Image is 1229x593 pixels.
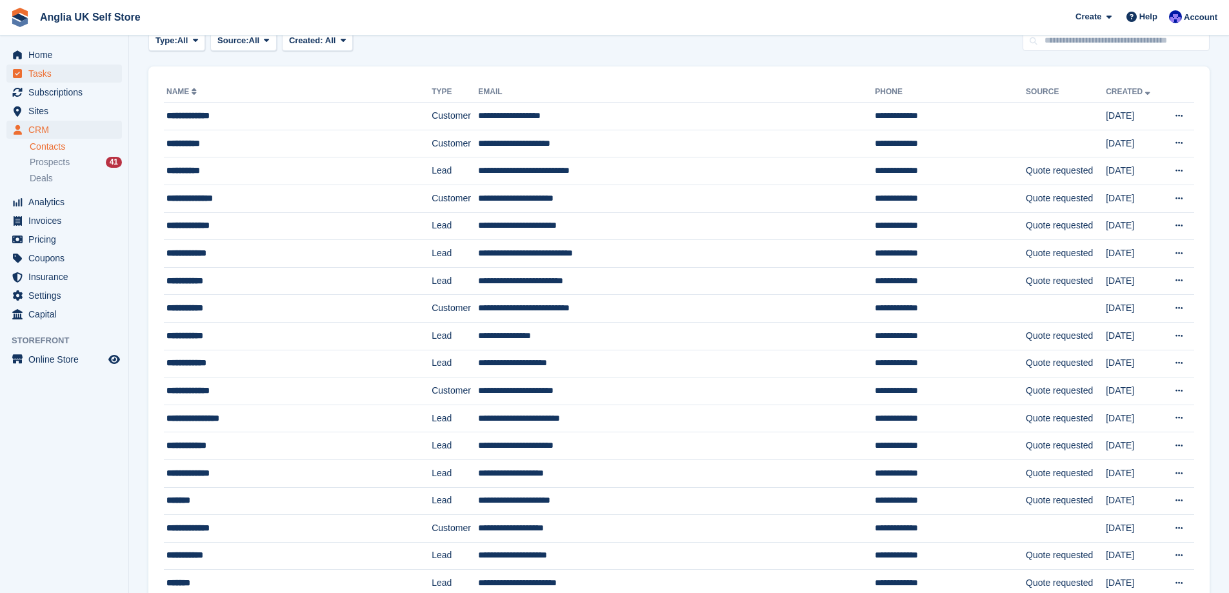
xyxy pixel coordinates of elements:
[1026,487,1106,515] td: Quote requested
[432,377,478,405] td: Customer
[148,30,205,52] button: Type: All
[432,185,478,212] td: Customer
[28,230,106,248] span: Pricing
[155,34,177,47] span: Type:
[30,156,70,168] span: Prospects
[30,156,122,169] a: Prospects 41
[28,249,106,267] span: Coupons
[1169,10,1182,23] img: Lewis Scotney
[432,542,478,570] td: Lead
[1106,240,1162,268] td: [DATE]
[1106,185,1162,212] td: [DATE]
[1106,322,1162,350] td: [DATE]
[432,82,478,103] th: Type
[6,212,122,230] a: menu
[6,230,122,248] a: menu
[10,8,30,27] img: stora-icon-8386f47178a22dfd0bd8f6a31ec36ba5ce8667c1dd55bd0f319d3a0aa187defe.svg
[1106,267,1162,295] td: [DATE]
[106,157,122,168] div: 41
[30,172,122,185] a: Deals
[1106,295,1162,323] td: [DATE]
[1026,212,1106,240] td: Quote requested
[217,34,248,47] span: Source:
[28,305,106,323] span: Capital
[6,350,122,368] a: menu
[1106,157,1162,185] td: [DATE]
[28,193,106,211] span: Analytics
[1106,350,1162,377] td: [DATE]
[289,35,323,45] span: Created:
[432,130,478,157] td: Customer
[325,35,336,45] span: All
[28,121,106,139] span: CRM
[1106,432,1162,460] td: [DATE]
[432,295,478,323] td: Customer
[1026,405,1106,432] td: Quote requested
[28,286,106,305] span: Settings
[28,212,106,230] span: Invoices
[28,268,106,286] span: Insurance
[6,305,122,323] a: menu
[106,352,122,367] a: Preview store
[432,459,478,487] td: Lead
[875,82,1026,103] th: Phone
[432,157,478,185] td: Lead
[1026,542,1106,570] td: Quote requested
[432,515,478,543] td: Customer
[1106,377,1162,405] td: [DATE]
[432,432,478,460] td: Lead
[1026,432,1106,460] td: Quote requested
[432,322,478,350] td: Lead
[1106,487,1162,515] td: [DATE]
[249,34,260,47] span: All
[1184,11,1217,24] span: Account
[6,286,122,305] a: menu
[6,193,122,211] a: menu
[432,103,478,130] td: Customer
[1106,459,1162,487] td: [DATE]
[28,102,106,120] span: Sites
[1106,405,1162,432] td: [DATE]
[6,249,122,267] a: menu
[166,87,199,96] a: Name
[432,267,478,295] td: Lead
[1026,82,1106,103] th: Source
[28,350,106,368] span: Online Store
[1106,130,1162,157] td: [DATE]
[6,46,122,64] a: menu
[1026,322,1106,350] td: Quote requested
[28,83,106,101] span: Subscriptions
[12,334,128,347] span: Storefront
[1106,212,1162,240] td: [DATE]
[1026,267,1106,295] td: Quote requested
[6,121,122,139] a: menu
[432,487,478,515] td: Lead
[6,102,122,120] a: menu
[432,240,478,268] td: Lead
[35,6,146,28] a: Anglia UK Self Store
[1075,10,1101,23] span: Create
[1026,185,1106,212] td: Quote requested
[6,268,122,286] a: menu
[28,65,106,83] span: Tasks
[1026,459,1106,487] td: Quote requested
[210,30,277,52] button: Source: All
[282,30,353,52] button: Created: All
[1026,377,1106,405] td: Quote requested
[432,212,478,240] td: Lead
[432,350,478,377] td: Lead
[28,46,106,64] span: Home
[177,34,188,47] span: All
[1026,350,1106,377] td: Quote requested
[30,172,53,185] span: Deals
[432,405,478,432] td: Lead
[1106,515,1162,543] td: [DATE]
[6,83,122,101] a: menu
[30,141,122,153] a: Contacts
[6,65,122,83] a: menu
[1106,103,1162,130] td: [DATE]
[1139,10,1157,23] span: Help
[1106,87,1153,96] a: Created
[1026,240,1106,268] td: Quote requested
[1026,157,1106,185] td: Quote requested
